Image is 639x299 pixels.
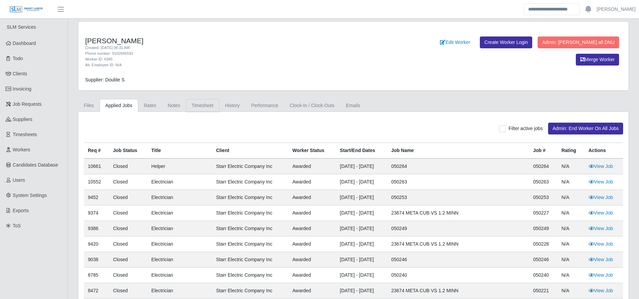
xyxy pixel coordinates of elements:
td: [DATE] - [DATE] [336,268,387,283]
a: Emails [340,99,366,112]
th: Req # [84,143,109,159]
td: 050253 [529,190,558,205]
th: Start/End Dates [336,143,387,159]
a: View Job [589,272,613,278]
div: Alt. Employee ID: N/A [85,62,394,68]
td: N/A [557,221,584,236]
td: 050263 [387,174,529,190]
span: Users [13,177,25,183]
td: [DATE] - [DATE] [336,252,387,268]
td: N/A [557,268,584,283]
td: 8785 [84,268,109,283]
td: [DATE] - [DATE] [336,205,387,221]
td: 050249 [387,221,529,236]
td: N/A [557,252,584,268]
th: Job Name [387,143,529,159]
td: Closed [109,236,147,252]
td: Electrician [147,236,212,252]
span: Invoicing [13,86,31,92]
span: Todo [13,56,23,61]
td: N/A [557,205,584,221]
td: Starr Electric Company Inc [212,283,288,299]
td: 10661 [84,158,109,174]
td: 23674 META CUB VS 1.2 MINN [387,205,529,221]
span: Clients [13,71,27,76]
td: Starr Electric Company Inc [212,205,288,221]
th: Worker Status [288,143,336,159]
th: Title [147,143,212,159]
h4: [PERSON_NAME] [85,36,394,45]
td: 8472 [84,283,109,299]
button: Admin: [PERSON_NAME] all DNU [538,36,619,48]
a: Edit Worker [436,36,474,48]
td: 050240 [387,268,529,283]
td: Electrician [147,174,212,190]
td: [DATE] - [DATE] [336,221,387,236]
a: View Job [589,195,613,200]
td: awarded [288,283,336,299]
td: N/A [557,174,584,190]
td: Closed [109,252,147,268]
td: N/A [557,236,584,252]
th: Actions [585,143,623,159]
a: View Job [589,257,613,262]
td: 050264 [387,158,529,174]
span: Timesheets [13,132,37,137]
span: Suppliers [13,117,32,122]
td: [DATE] - [DATE] [336,174,387,190]
input: Search [524,3,580,15]
span: System Settings [13,193,47,198]
a: Files [78,99,100,112]
td: Starr Electric Company Inc [212,190,288,205]
span: Supplier: Double S [85,77,125,82]
td: Starr Electric Company Inc [212,158,288,174]
td: Electrician [147,205,212,221]
td: 9452 [84,190,109,205]
span: ToS [13,223,21,228]
td: awarded [288,158,336,174]
td: 050264 [529,158,558,174]
td: 050246 [387,252,529,268]
td: Electrician [147,252,212,268]
td: Electrician [147,268,212,283]
td: 050263 [529,174,558,190]
td: 9386 [84,221,109,236]
a: Notes [162,99,186,112]
div: Worker ID: 6385 [85,56,394,62]
td: Closed [109,158,147,174]
span: Job Requests [13,101,42,107]
th: Client [212,143,288,159]
td: 050221 [529,283,558,299]
td: N/A [557,283,584,299]
span: Workers [13,147,30,152]
a: View Job [589,288,613,293]
a: Clock-In / Clock-Outs [284,99,340,112]
td: 10552 [84,174,109,190]
td: awarded [288,221,336,236]
td: 050240 [529,268,558,283]
td: 9038 [84,252,109,268]
span: Filter active jobs [509,126,543,131]
a: View Job [589,164,613,169]
a: View Job [589,226,613,231]
th: Job Status [109,143,147,159]
a: Performance [245,99,284,112]
span: Dashboard [13,41,36,46]
img: SLM Logo [9,6,43,13]
td: Closed [109,205,147,221]
td: awarded [288,268,336,283]
td: Closed [109,190,147,205]
td: [DATE] - [DATE] [336,190,387,205]
td: awarded [288,190,336,205]
td: 23674 META CUB VS 1.2 MINN [387,283,529,299]
span: Candidates Database [13,162,58,168]
td: Closed [109,174,147,190]
td: Closed [109,283,147,299]
div: Phone number: 9102845593 [85,51,394,56]
td: Starr Electric Company Inc [212,268,288,283]
th: Job # [529,143,558,159]
td: Helper [147,158,212,174]
a: Timesheet [186,99,219,112]
td: 23674 META CUB VS 1.2 MINN [387,236,529,252]
td: 050246 [529,252,558,268]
